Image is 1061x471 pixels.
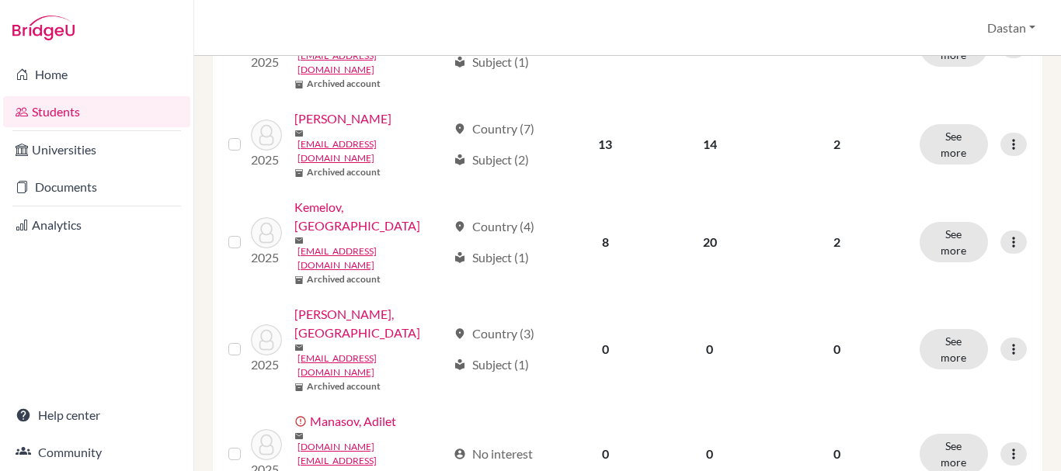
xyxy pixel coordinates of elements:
[251,53,282,71] p: 2025
[297,244,447,272] a: [EMAIL_ADDRESS][DOMAIN_NAME]
[251,429,282,460] img: Manasov, Adilet
[3,134,190,165] a: Universities
[454,151,529,169] div: Subject (2)
[294,275,304,285] span: inventory_2
[454,358,466,371] span: local_library
[294,305,447,342] a: [PERSON_NAME], [GEOGRAPHIC_DATA]
[656,189,764,296] td: 20
[656,296,764,403] td: 0
[251,355,282,374] p: 2025
[294,129,304,138] span: mail
[307,379,381,393] b: Archived account
[3,96,190,127] a: Students
[920,329,988,369] button: See more
[297,352,447,379] a: [EMAIL_ADDRESS][DOMAIN_NAME]
[251,217,282,248] img: Kemelov, Bayel
[3,171,190,203] a: Documents
[307,165,381,179] b: Archived account
[555,100,656,189] td: 13
[310,412,396,431] a: Manasov, Adilet
[454,327,466,340] span: location_on
[454,445,533,463] div: No interest
[12,16,75,40] img: Bridge-U
[294,236,304,245] span: mail
[773,135,901,154] p: 2
[251,248,282,267] p: 2025
[773,445,901,463] p: 0
[555,189,656,296] td: 8
[294,168,304,178] span: inventory_2
[980,13,1042,43] button: Dastan
[294,383,304,392] span: inventory_2
[294,343,304,352] span: mail
[294,198,447,235] a: Kemelov, [GEOGRAPHIC_DATA]
[454,154,466,166] span: local_library
[773,340,901,358] p: 0
[294,431,304,441] span: mail
[920,222,988,262] button: See more
[920,124,988,165] button: See more
[454,248,529,267] div: Subject (1)
[297,49,447,77] a: [EMAIL_ADDRESS][DOMAIN_NAME]
[454,448,466,460] span: account_circle
[555,296,656,403] td: 0
[3,437,190,468] a: Community
[294,80,304,89] span: inventory_2
[454,123,466,135] span: location_on
[3,59,190,90] a: Home
[454,355,529,374] div: Subject (1)
[454,220,466,233] span: location_on
[454,251,466,264] span: local_library
[454,217,534,236] div: Country (4)
[656,100,764,189] td: 14
[454,324,534,343] div: Country (3)
[454,56,466,68] span: local_library
[454,53,529,71] div: Subject (1)
[251,119,282,151] img: Kemelbekov, Imran Saparbekovich
[773,233,901,251] p: 2
[3,210,190,241] a: Analytics
[294,109,391,128] a: [PERSON_NAME]
[297,137,447,165] a: [EMAIL_ADDRESS][DOMAIN_NAME]
[294,415,310,428] span: error_outline
[307,77,381,91] b: Archived account
[251,324,282,355] img: Mamadin uulu, Timurlan
[454,119,534,138] div: Country (7)
[3,400,190,431] a: Help center
[307,272,381,286] b: Archived account
[251,151,282,169] p: 2025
